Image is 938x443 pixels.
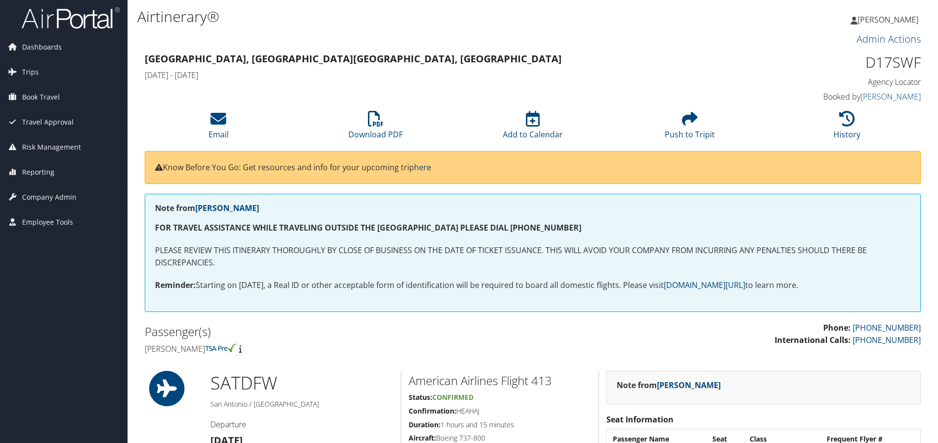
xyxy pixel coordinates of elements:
[22,135,81,159] span: Risk Management
[145,343,525,354] h4: [PERSON_NAME]
[409,420,591,430] h5: 1 hours and 15 minutes
[860,91,921,102] a: [PERSON_NAME]
[22,35,62,59] span: Dashboards
[409,406,591,416] h5: HEAHAJ
[210,399,393,409] h5: San Antonio / [GEOGRAPHIC_DATA]
[738,91,921,102] h4: Booked by
[775,335,851,345] strong: International Calls:
[155,244,911,269] p: PLEASE REVIEW THIS ITINERARY THOROUGHLY BY CLOSE OF BUSINESS ON THE DATE OF TICKET ISSUANCE. THIS...
[210,419,393,430] h4: Departure
[137,6,665,27] h1: Airtinerary®
[22,85,60,109] span: Book Travel
[22,6,120,29] img: airportal-logo.png
[853,335,921,345] a: [PHONE_NUMBER]
[409,433,591,443] h5: Boeing 737-800
[738,52,921,73] h1: D17SWF
[606,414,674,425] strong: Seat Information
[738,77,921,87] h4: Agency Locator
[617,380,721,391] strong: Note from
[823,322,851,333] strong: Phone:
[22,185,77,209] span: Company Admin
[409,433,436,443] strong: Aircraft:
[205,343,237,352] img: tsa-precheck.png
[432,392,473,402] span: Confirmed
[664,280,745,290] a: [DOMAIN_NAME][URL]
[208,116,229,140] a: Email
[503,116,563,140] a: Add to Calendar
[657,380,721,391] a: [PERSON_NAME]
[195,203,259,213] a: [PERSON_NAME]
[851,5,928,34] a: [PERSON_NAME]
[145,52,562,65] strong: [GEOGRAPHIC_DATA], [GEOGRAPHIC_DATA] [GEOGRAPHIC_DATA], [GEOGRAPHIC_DATA]
[409,392,432,402] strong: Status:
[22,60,39,84] span: Trips
[414,162,431,173] a: here
[409,406,456,416] strong: Confirmation:
[22,210,73,235] span: Employee Tools
[145,70,723,80] h4: [DATE] - [DATE]
[145,323,525,340] h2: Passenger(s)
[155,222,581,233] strong: FOR TRAVEL ASSISTANCE WHILE TRAVELING OUTSIDE THE [GEOGRAPHIC_DATA] PLEASE DIAL [PHONE_NUMBER]
[857,32,921,46] a: Admin Actions
[155,203,259,213] strong: Note from
[22,160,54,184] span: Reporting
[348,116,403,140] a: Download PDF
[858,14,918,25] span: [PERSON_NAME]
[210,371,393,395] h1: SAT DFW
[22,110,74,134] span: Travel Approval
[409,372,591,389] h2: American Airlines Flight 413
[155,280,196,290] strong: Reminder:
[155,161,911,174] p: Know Before You Go: Get resources and info for your upcoming trip
[155,279,911,292] p: Starting on [DATE], a Real ID or other acceptable form of identification will be required to boar...
[409,420,441,429] strong: Duration:
[665,116,715,140] a: Push to Tripit
[834,116,860,140] a: History
[853,322,921,333] a: [PHONE_NUMBER]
